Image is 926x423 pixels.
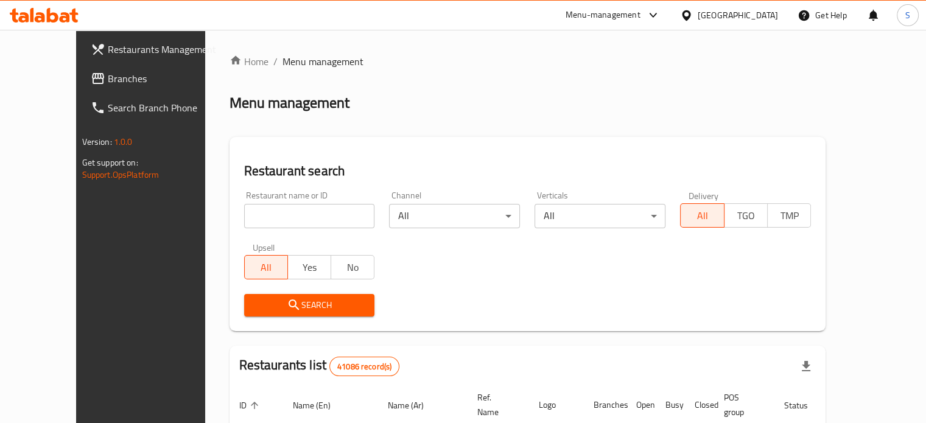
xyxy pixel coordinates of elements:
[477,390,514,419] span: Ref. Name
[388,398,440,413] span: Name (Ar)
[230,54,826,69] nav: breadcrumb
[81,64,231,93] a: Branches
[791,352,821,381] div: Export file
[729,207,763,225] span: TGO
[239,398,262,413] span: ID
[293,259,326,276] span: Yes
[82,155,138,170] span: Get support on:
[244,204,375,228] input: Search for restaurant name or ID..
[82,167,160,183] a: Support.OpsPlatform
[244,162,812,180] h2: Restaurant search
[239,356,400,376] h2: Restaurants list
[230,54,268,69] a: Home
[905,9,910,22] span: S
[336,259,370,276] span: No
[784,398,824,413] span: Status
[773,207,806,225] span: TMP
[293,398,346,413] span: Name (En)
[698,9,778,22] div: [GEOGRAPHIC_DATA]
[244,255,288,279] button: All
[108,71,221,86] span: Branches
[724,390,760,419] span: POS group
[331,255,374,279] button: No
[767,203,811,228] button: TMP
[389,204,520,228] div: All
[230,93,349,113] h2: Menu management
[250,259,283,276] span: All
[287,255,331,279] button: Yes
[81,35,231,64] a: Restaurants Management
[254,298,365,313] span: Search
[680,203,724,228] button: All
[330,361,399,372] span: 41086 record(s)
[81,93,231,122] a: Search Branch Phone
[273,54,278,69] li: /
[108,100,221,115] span: Search Branch Phone
[253,243,275,251] label: Upsell
[244,294,375,316] button: Search
[108,42,221,57] span: Restaurants Management
[535,204,665,228] div: All
[329,357,399,376] div: Total records count
[686,207,719,225] span: All
[282,54,363,69] span: Menu management
[566,8,640,23] div: Menu-management
[724,203,768,228] button: TGO
[114,134,133,150] span: 1.0.0
[689,191,719,200] label: Delivery
[82,134,112,150] span: Version:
